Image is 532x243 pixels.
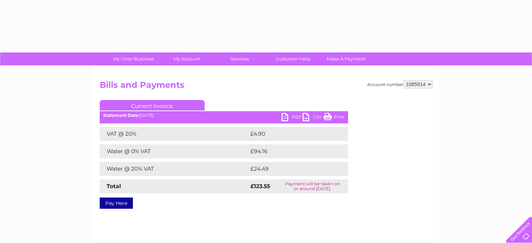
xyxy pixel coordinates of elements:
strong: Total [107,183,121,190]
a: Services [211,52,269,65]
td: Water @ 20% VAT [100,162,249,176]
td: £24.49 [249,162,334,176]
div: Account number [367,80,433,88]
div: [DATE] [100,113,348,118]
b: Statement Date: [103,113,139,118]
td: VAT @ 20% [100,127,249,141]
a: Print [324,113,345,123]
td: £4.90 [249,127,332,141]
a: My Account [158,52,215,65]
td: Payment will be taken on or around [DATE] [277,179,348,193]
strong: £123.55 [250,183,270,190]
a: CSV [303,113,324,123]
a: Customer Help [264,52,322,65]
a: Make A Payment [317,52,375,65]
td: £94.16 [249,144,334,158]
a: Current Invoice [100,100,205,110]
td: Water @ 0% VAT [100,144,249,158]
a: My Clear Business [105,52,162,65]
a: Pay Here [100,198,133,209]
h2: Bills and Payments [100,80,433,93]
a: PDF [282,113,303,123]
